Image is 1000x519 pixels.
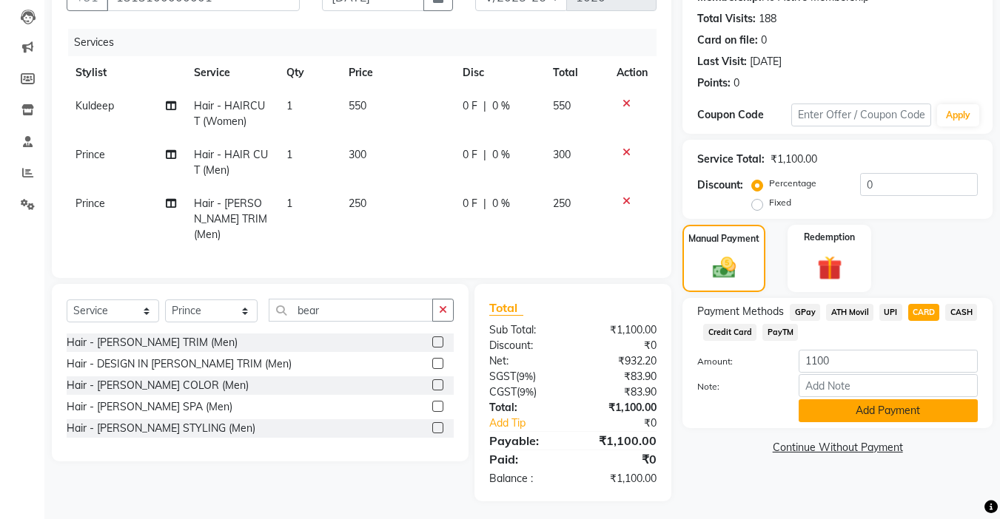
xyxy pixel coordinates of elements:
label: Redemption [804,231,855,244]
span: CASH [945,304,977,321]
span: SGST [489,370,516,383]
div: 0 [734,75,739,91]
div: 0 [761,33,767,48]
span: 0 % [492,147,510,163]
span: CGST [489,385,517,398]
div: Service Total: [697,152,765,167]
button: Add Payment [799,399,978,422]
span: | [483,98,486,114]
span: | [483,147,486,163]
span: 550 [349,99,366,112]
span: 0 % [492,98,510,114]
span: 0 % [492,196,510,211]
span: PayTM [762,324,798,341]
div: Discount: [697,177,743,193]
span: 0 F [463,147,477,163]
div: Sub Total: [478,322,573,338]
span: 9% [520,386,534,398]
div: ₹0 [573,338,668,353]
div: ₹1,100.00 [573,432,668,450]
span: 1 [286,148,292,161]
div: Paid: [478,450,573,468]
div: Last Visit: [697,54,747,69]
span: 250 [553,197,571,210]
span: ATH Movil [826,304,873,321]
div: Hair - [PERSON_NAME] TRIM (Men) [67,335,238,350]
span: Payment Methods [697,304,784,319]
div: Hair - DESIGN IN [PERSON_NAME] TRIM (Men) [67,356,292,372]
span: 250 [349,197,366,210]
span: Hair - HAIRCUT (Women) [194,99,265,128]
div: Payable: [478,432,573,450]
th: Disc [454,56,544,89]
div: Hair - [PERSON_NAME] COLOR (Men) [67,378,249,393]
div: Total: [478,400,573,415]
span: | [483,196,486,211]
div: ₹932.20 [573,353,668,369]
span: Hair - HAIR CUT (Men) [194,148,268,177]
input: Search or Scan [269,299,433,322]
div: Total Visits: [697,11,756,27]
span: Prince [75,197,105,210]
span: Prince [75,148,105,161]
div: ₹83.90 [573,369,668,384]
th: Price [340,56,454,89]
th: Action [608,56,657,89]
a: Add Tip [478,415,588,431]
span: 300 [553,148,571,161]
button: Apply [937,104,979,126]
span: Total [489,300,523,316]
span: CARD [908,304,940,321]
div: ( ) [478,384,573,400]
div: ₹0 [573,450,668,468]
span: GPay [790,304,820,321]
div: ₹83.90 [573,384,668,400]
div: ₹0 [589,415,668,431]
div: [DATE] [750,54,782,69]
th: Stylist [67,56,185,89]
div: Points: [697,75,731,91]
label: Amount: [686,355,787,368]
label: Note: [686,380,787,393]
span: 300 [349,148,366,161]
label: Percentage [769,177,816,190]
span: 550 [553,99,571,112]
span: Hair - [PERSON_NAME] TRIM (Men) [194,197,267,241]
div: Hair - [PERSON_NAME] STYLING (Men) [67,421,255,436]
div: ₹1,100.00 [573,322,668,338]
div: 188 [759,11,776,27]
input: Enter Offer / Coupon Code [791,104,931,126]
span: Kuldeep [75,99,114,112]
span: UPI [879,304,902,321]
label: Manual Payment [688,232,759,245]
img: _gift.svg [810,253,850,283]
label: Fixed [769,196,791,209]
th: Service [185,56,278,89]
div: Services [68,29,668,56]
th: Total [544,56,608,89]
span: 1 [286,99,292,112]
input: Add Note [799,374,978,397]
div: ₹1,100.00 [573,471,668,486]
th: Qty [278,56,339,89]
span: Credit Card [703,324,756,341]
div: Discount: [478,338,573,353]
div: ₹1,100.00 [771,152,817,167]
div: Net: [478,353,573,369]
img: _cash.svg [705,254,743,281]
div: Coupon Code [697,107,791,123]
div: Hair - [PERSON_NAME] SPA (Men) [67,399,232,415]
a: Continue Without Payment [685,440,990,455]
span: 0 F [463,98,477,114]
span: 9% [519,370,533,382]
div: ( ) [478,369,573,384]
span: 0 F [463,196,477,211]
div: ₹1,100.00 [573,400,668,415]
div: Card on file: [697,33,758,48]
input: Amount [799,350,978,373]
span: 1 [286,197,292,210]
div: Balance : [478,471,573,486]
